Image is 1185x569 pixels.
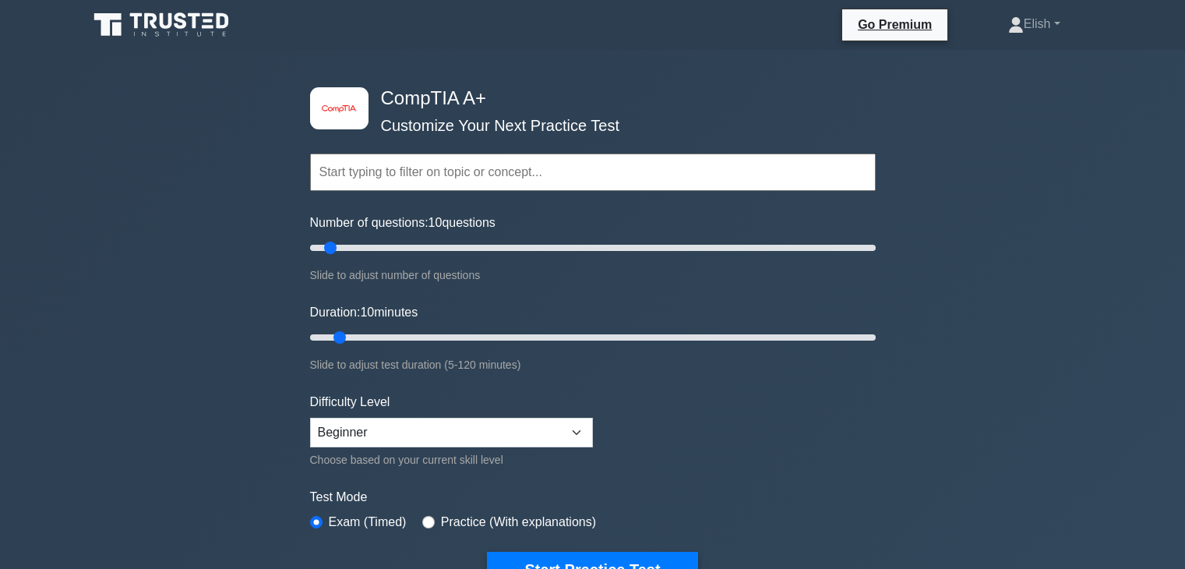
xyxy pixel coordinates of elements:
[310,488,876,507] label: Test Mode
[429,216,443,229] span: 10
[971,9,1098,40] a: Elish
[310,451,593,469] div: Choose based on your current skill level
[310,355,876,374] div: Slide to adjust test duration (5-120 minutes)
[310,214,496,232] label: Number of questions: questions
[329,513,407,532] label: Exam (Timed)
[375,87,799,110] h4: CompTIA A+
[310,393,390,412] label: Difficulty Level
[310,154,876,191] input: Start typing to filter on topic or concept...
[360,306,374,319] span: 10
[441,513,596,532] label: Practice (With explanations)
[310,303,418,322] label: Duration: minutes
[848,15,941,34] a: Go Premium
[310,266,876,284] div: Slide to adjust number of questions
